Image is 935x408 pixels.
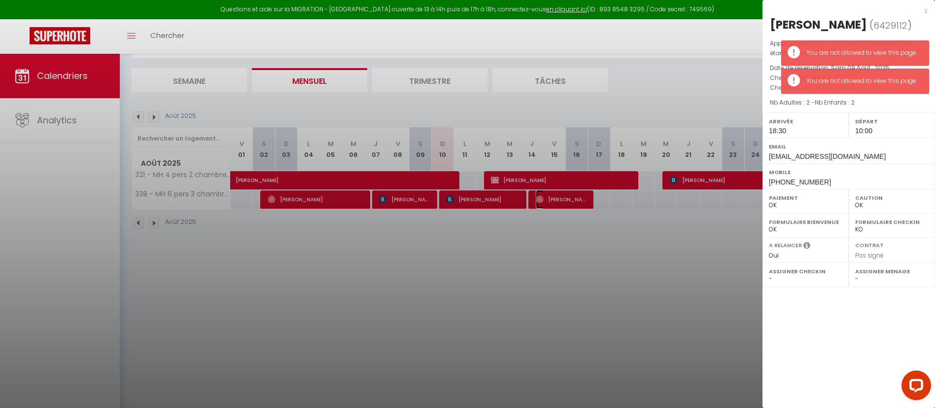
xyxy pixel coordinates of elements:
p: Appartement : [770,38,928,58]
span: Sam 09 Août . 2025 [831,64,890,72]
div: x [762,5,928,17]
label: Arrivée [769,116,842,126]
div: [PERSON_NAME] [770,17,867,33]
label: Départ [855,116,929,126]
i: Sélectionner OUI si vous souhaiter envoyer les séquences de messages post-checkout [803,241,810,252]
div: You are not allowed to view this page [806,48,919,58]
label: A relancer [769,241,802,250]
label: Formulaire Bienvenue [769,217,842,227]
p: Date de réservation : [770,63,928,73]
label: Mobile [769,167,929,177]
span: 6429112 [873,19,907,32]
span: 18:30 [769,127,786,135]
label: Assigner Checkin [769,266,842,276]
label: Formulaire Checkin [855,217,929,227]
label: Caution [855,193,929,203]
span: 338 - MH 6 pers 3 chambres bord étang au calme [770,39,912,57]
label: Paiement [769,193,842,203]
span: [EMAIL_ADDRESS][DOMAIN_NAME] [769,152,886,160]
p: Checkout : [770,83,928,93]
iframe: LiveChat chat widget [894,367,935,408]
span: [PHONE_NUMBER] [769,178,831,186]
div: You are not allowed to view this page [806,76,919,86]
label: Assigner Menage [855,266,929,276]
span: 10:00 [855,127,872,135]
span: Nb Enfants : 2 [815,98,855,107]
label: Email [769,142,929,151]
span: Nb Adultes : 2 - [770,98,855,107]
label: Contrat [855,241,884,248]
span: Pas signé [855,251,884,260]
p: Checkin : [770,73,928,83]
span: ( ) [869,18,912,32]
